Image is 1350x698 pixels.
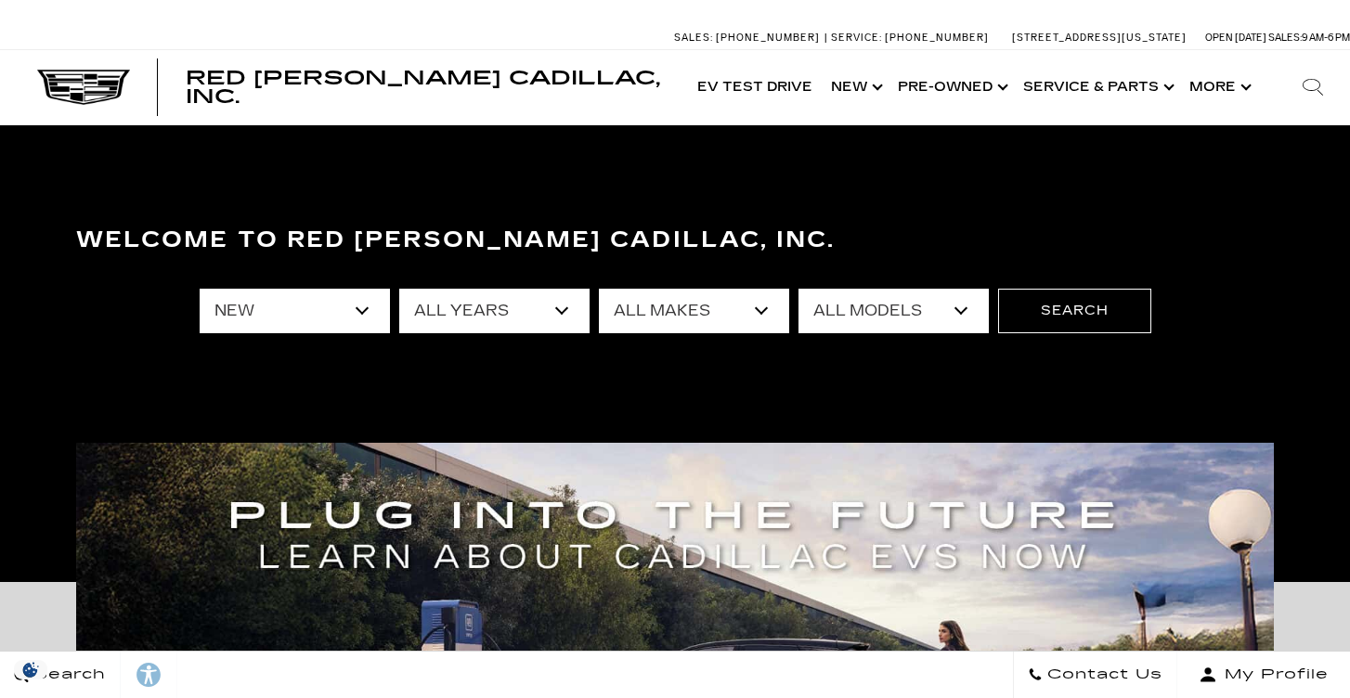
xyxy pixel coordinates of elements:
[1177,652,1350,698] button: Open user profile menu
[822,50,889,124] a: New
[1268,32,1302,44] span: Sales:
[186,67,660,108] span: Red [PERSON_NAME] Cadillac, Inc.
[1180,50,1257,124] button: More
[1302,32,1350,44] span: 9 AM-6 PM
[200,289,390,333] select: Filter by type
[1012,32,1187,44] a: [STREET_ADDRESS][US_STATE]
[885,32,989,44] span: [PHONE_NUMBER]
[998,289,1151,333] button: Search
[186,69,669,106] a: Red [PERSON_NAME] Cadillac, Inc.
[674,32,713,44] span: Sales:
[9,660,52,679] img: Opt-Out Icon
[798,289,989,333] select: Filter by model
[1205,32,1266,44] span: Open [DATE]
[37,70,130,105] img: Cadillac Dark Logo with Cadillac White Text
[1217,662,1329,688] span: My Profile
[831,32,882,44] span: Service:
[599,289,789,333] select: Filter by make
[824,32,993,43] a: Service: [PHONE_NUMBER]
[674,32,824,43] a: Sales: [PHONE_NUMBER]
[76,222,1274,259] h3: Welcome to Red [PERSON_NAME] Cadillac, Inc.
[29,662,106,688] span: Search
[716,32,820,44] span: [PHONE_NUMBER]
[399,289,590,333] select: Filter by year
[889,50,1014,124] a: Pre-Owned
[688,50,822,124] a: EV Test Drive
[1014,50,1180,124] a: Service & Parts
[9,660,52,679] section: Click to Open Cookie Consent Modal
[1013,652,1177,698] a: Contact Us
[1043,662,1162,688] span: Contact Us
